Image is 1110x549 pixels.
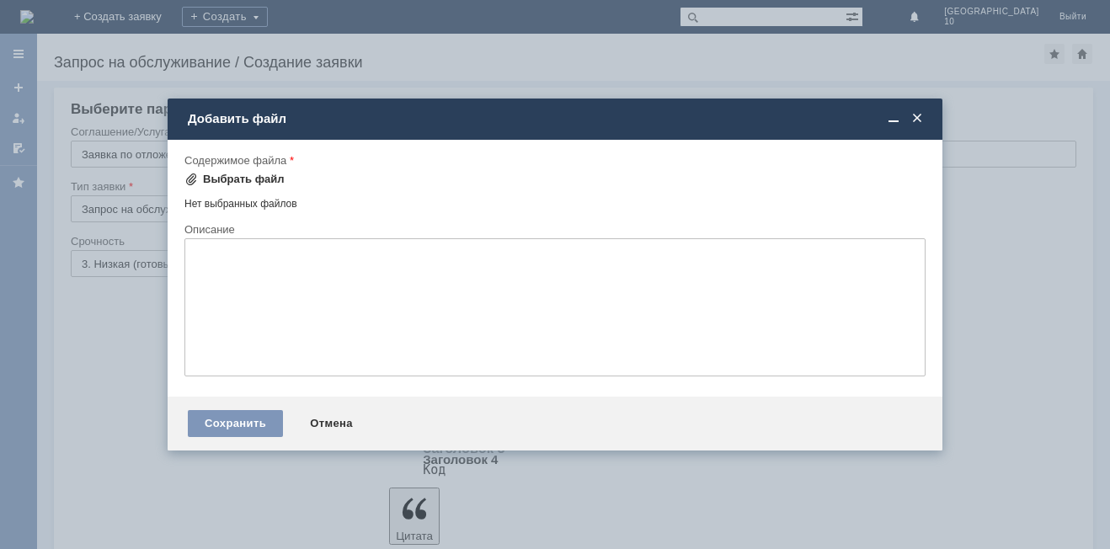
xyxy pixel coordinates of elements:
[184,155,922,166] div: Содержимое файла
[188,111,926,126] div: Добавить файл
[184,224,922,235] div: Описание
[909,111,926,126] span: Закрыть
[184,191,926,211] div: Нет выбранных файлов
[7,7,246,34] div: Цыган [PERSON_NAME]/ Добрый вечер ! Прошу удалить чеки во вложении
[203,173,285,186] div: Выбрать файл
[885,111,902,126] span: Свернуть (Ctrl + M)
